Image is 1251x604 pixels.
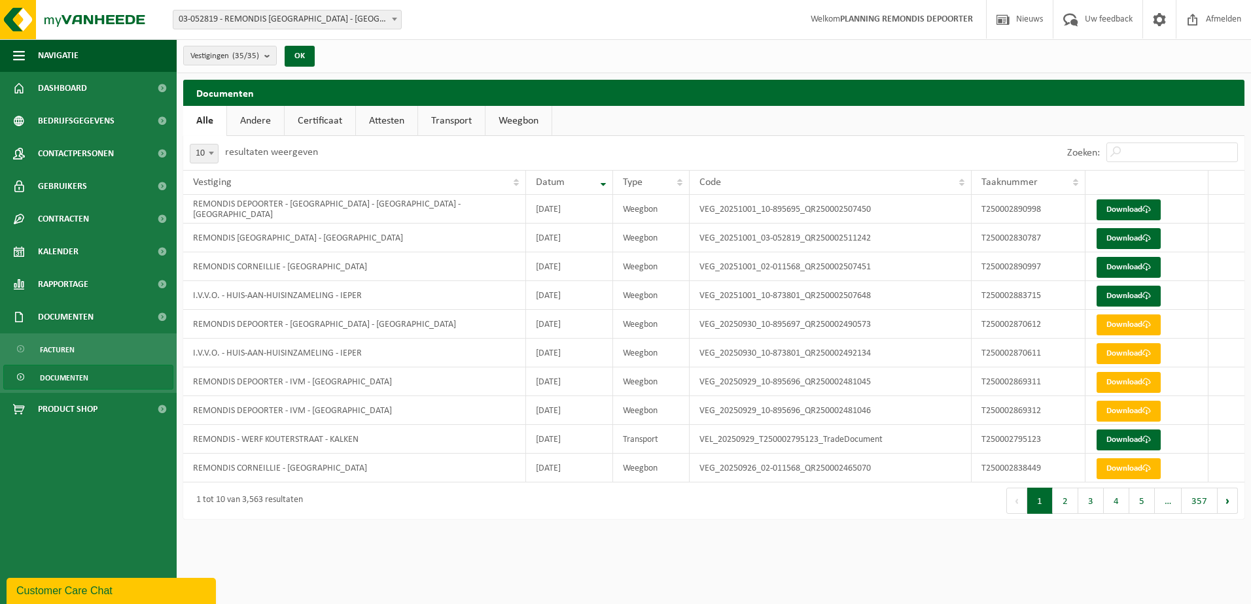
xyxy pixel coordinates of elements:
td: REMONDIS DEPOORTER - IVM - [GEOGRAPHIC_DATA] [183,396,526,425]
td: VEL_20250929_T250002795123_TradeDocument [690,425,972,454]
span: Code [699,177,721,188]
td: [DATE] [526,252,613,281]
td: Weegbon [613,281,690,310]
td: I.V.V.O. - HUIS-AAN-HUISINZAMELING - IEPER [183,281,526,310]
span: Navigatie [38,39,79,72]
td: Weegbon [613,454,690,482]
td: VEG_20251001_10-895695_QR250002507450 [690,195,972,224]
td: VEG_20251001_10-873801_QR250002507648 [690,281,972,310]
a: Download [1097,228,1161,249]
td: [DATE] [526,224,613,252]
td: [DATE] [526,367,613,396]
span: Documenten [38,301,94,333]
td: VEG_20250929_10-895696_QR250002481046 [690,396,972,425]
a: Download [1097,314,1161,335]
td: [DATE] [526,281,613,310]
a: Facturen [3,337,173,361]
span: Product Shop [38,393,97,426]
td: [DATE] [526,454,613,482]
a: Attesten [356,106,417,136]
button: OK [285,46,315,67]
td: T250002883715 [972,281,1085,310]
td: T250002838449 [972,454,1085,482]
a: Download [1097,401,1161,422]
td: Transport [613,425,690,454]
span: Facturen [40,337,75,362]
span: 03-052819 - REMONDIS WEST-VLAANDEREN - OOSTENDE [173,10,401,29]
td: Weegbon [613,396,690,425]
td: REMONDIS CORNEILLIE - [GEOGRAPHIC_DATA] [183,454,526,482]
td: Weegbon [613,224,690,252]
span: 03-052819 - REMONDIS WEST-VLAANDEREN - OOSTENDE [173,10,402,29]
td: Weegbon [613,367,690,396]
td: Weegbon [613,339,690,367]
a: Certificaat [285,106,355,136]
button: 4 [1104,488,1129,514]
span: Vestiging [193,177,232,188]
iframe: chat widget [7,575,219,604]
td: [DATE] [526,310,613,339]
span: Vestigingen [190,46,259,66]
span: Gebruikers [38,170,87,203]
td: T250002870612 [972,310,1085,339]
td: VEG_20250930_10-873801_QR250002492134 [690,339,972,367]
a: Transport [418,106,485,136]
td: I.V.V.O. - HUIS-AAN-HUISINZAMELING - IEPER [183,339,526,367]
td: VEG_20251001_03-052819_QR250002511242 [690,224,972,252]
button: 3 [1078,488,1104,514]
label: Zoeken: [1067,148,1100,158]
td: REMONDIS DEPOORTER - [GEOGRAPHIC_DATA] - [GEOGRAPHIC_DATA] [183,310,526,339]
button: Next [1218,488,1238,514]
td: [DATE] [526,396,613,425]
td: VEG_20251001_02-011568_QR250002507451 [690,252,972,281]
a: Download [1097,343,1161,364]
td: [DATE] [526,195,613,224]
span: Taaknummer [981,177,1038,188]
button: 357 [1182,488,1218,514]
span: … [1155,488,1182,514]
td: Weegbon [613,195,690,224]
td: T250002890997 [972,252,1085,281]
span: Rapportage [38,268,88,301]
a: Download [1097,458,1161,479]
td: REMONDIS CORNEILLIE - [GEOGRAPHIC_DATA] [183,252,526,281]
h2: Documenten [183,80,1244,105]
td: [DATE] [526,339,613,367]
span: Documenten [40,365,88,390]
td: Weegbon [613,252,690,281]
td: T250002869311 [972,367,1085,396]
td: T250002890998 [972,195,1085,224]
span: Contactpersonen [38,137,114,170]
td: T250002830787 [972,224,1085,252]
td: VEG_20250930_10-895697_QR250002490573 [690,310,972,339]
div: 1 tot 10 van 3,563 resultaten [190,489,303,512]
span: Contracten [38,203,89,235]
count: (35/35) [232,52,259,60]
span: Bedrijfsgegevens [38,105,115,137]
a: Download [1097,429,1161,450]
button: 5 [1129,488,1155,514]
button: 2 [1053,488,1078,514]
span: Dashboard [38,72,87,105]
a: Download [1097,286,1161,307]
a: Download [1097,199,1161,220]
a: Alle [183,106,226,136]
label: resultaten weergeven [225,147,318,158]
td: T250002870611 [972,339,1085,367]
strong: PLANNING REMONDIS DEPOORTER [840,14,973,24]
span: 10 [190,144,218,163]
a: Andere [227,106,284,136]
td: T250002795123 [972,425,1085,454]
span: Type [623,177,643,188]
td: Weegbon [613,310,690,339]
button: Previous [1006,488,1027,514]
td: REMONDIS - WERF KOUTERSTRAAT - KALKEN [183,425,526,454]
td: REMONDIS DEPOORTER - IVM - [GEOGRAPHIC_DATA] [183,367,526,396]
td: T250002869312 [972,396,1085,425]
button: 1 [1027,488,1053,514]
a: Documenten [3,365,173,390]
td: [DATE] [526,425,613,454]
a: Download [1097,257,1161,278]
span: Kalender [38,235,79,268]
